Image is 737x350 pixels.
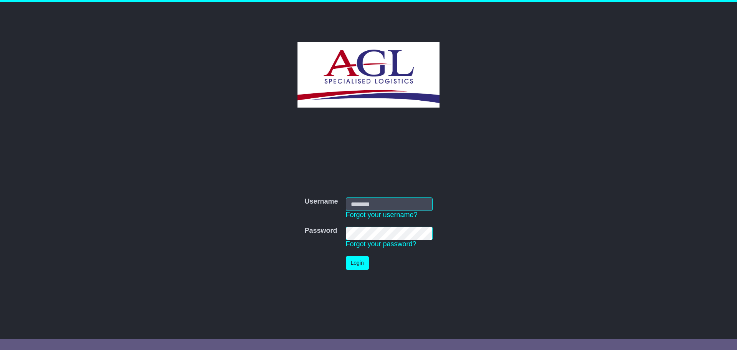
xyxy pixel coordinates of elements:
[304,227,337,235] label: Password
[304,197,338,206] label: Username
[297,42,439,108] img: AGL SPECIALISED LOGISTICS
[346,240,416,248] a: Forgot your password?
[346,256,369,270] button: Login
[346,211,418,219] a: Forgot your username?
